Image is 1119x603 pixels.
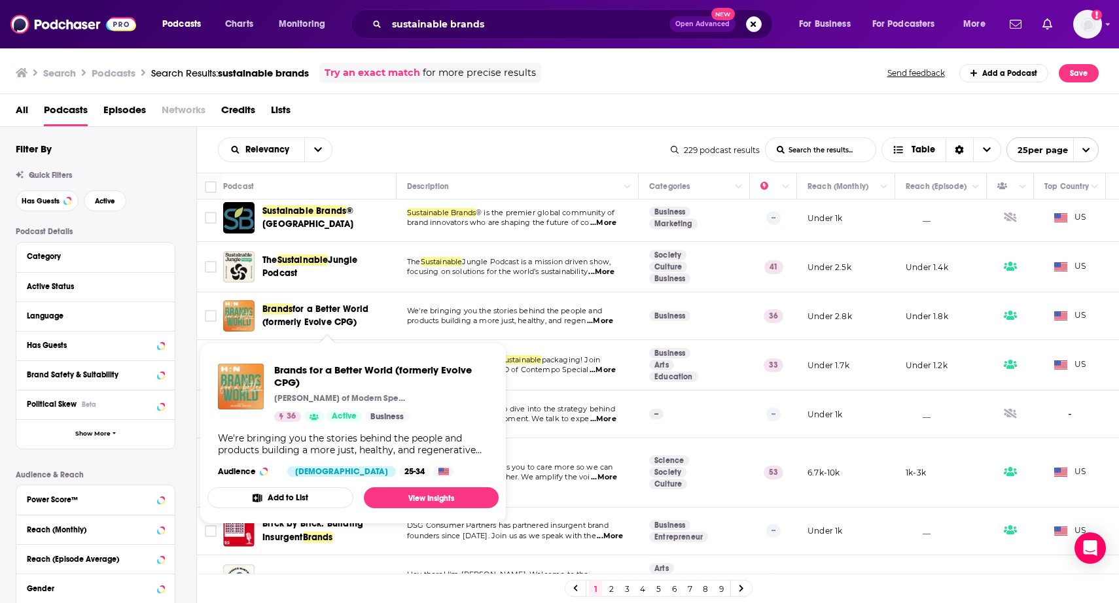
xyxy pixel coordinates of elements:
[27,525,153,534] div: Reach (Monthly)
[421,257,463,266] span: Sustainable
[799,15,851,33] span: For Business
[407,218,589,227] span: brand innovators who are shaping the future of co
[27,311,156,320] div: Language
[591,472,617,483] span: ...More
[407,531,596,540] span: founders since [DATE]. Join us as we speak with the
[29,171,72,180] span: Quick Filters
[27,521,164,537] button: Reach (Monthly)
[387,14,669,35] input: Search podcasts, credits, & more...
[221,99,255,126] span: Credits
[287,466,396,477] div: [DEMOGRAPHIC_DATA]
[407,306,602,315] span: We're bringing you the stories behind the people and
[218,137,332,162] h2: Choose List sort
[399,466,430,477] div: 25-34
[649,348,690,358] a: Business
[223,564,255,596] img: Sustainable Choice
[27,370,153,379] div: Brand Safety & Suitability
[423,65,536,80] span: for more precise results
[332,410,357,423] span: Active
[16,190,79,211] button: Has Guests
[620,581,633,596] a: 3
[1075,532,1106,564] div: Open Intercom Messenger
[1015,179,1031,195] button: Column Actions
[883,67,949,78] button: Send feedback
[279,15,325,33] span: Monitoring
[649,455,689,466] a: Science
[205,212,217,224] span: Toggle select row
[597,531,623,542] span: ...More
[407,521,609,530] span: DSG Consumer Partners has partnered insurgent brand
[1073,10,1102,39] button: Show profile menu
[764,358,783,371] p: 33
[620,179,635,195] button: Column Actions
[245,145,294,154] span: Relevancy
[22,198,60,205] span: Has Guests
[649,179,690,194] div: Categories
[963,15,986,33] span: More
[103,99,146,126] a: Episodes
[27,282,156,291] div: Active Status
[906,360,948,371] p: Under 1.2k
[274,393,405,404] p: [PERSON_NAME] of Modern Species
[766,524,781,537] p: --
[270,14,342,35] button: open menu
[407,208,476,217] span: Sustainable Brands
[27,579,164,596] button: Gender
[881,137,1001,162] button: Choose View
[274,364,488,388] a: Brands for a Better World (formerly Evolve CPG)
[1073,10,1102,39] img: User Profile
[808,467,840,478] p: 6.7k-10k
[715,581,728,596] a: 9
[872,15,935,33] span: For Podcasters
[16,99,28,126] a: All
[262,205,392,231] a: Sustainable Brands® [GEOGRAPHIC_DATA]
[968,179,984,195] button: Column Actions
[764,466,783,479] p: 53
[906,262,948,273] p: Under 1.4k
[589,581,602,596] a: 1
[1037,13,1057,35] a: Show notifications dropdown
[669,16,736,32] button: Open AdvancedNew
[808,360,849,371] p: Under 1.7k
[675,21,730,27] span: Open Advanced
[1073,10,1102,39] span: Logged in as notablypr
[649,250,686,260] a: Society
[407,257,421,266] span: The
[27,366,164,383] button: Brand Safety & Suitability
[864,14,954,35] button: open menu
[590,218,616,228] span: ...More
[151,67,309,79] div: Search Results:
[542,355,601,364] span: packaging! Join
[683,581,696,596] a: 7
[218,67,309,79] span: sustainable brands
[407,462,613,472] span: Care More Be Better, invites you to care more so we can
[808,525,842,536] p: Under 1k
[327,411,362,422] a: Active
[588,267,614,277] span: ...More
[407,570,589,579] span: Hey there! I'm [PERSON_NAME]. Welcome to the
[10,12,136,37] img: Podchaser - Follow, Share and Rate Podcasts
[407,404,615,413] span: A podcast that takes a deep dive into the strategy behind
[906,213,931,224] p: __
[262,303,293,315] span: Brands
[16,143,52,155] h2: Filter By
[649,532,708,542] a: Entrepreneur
[1006,137,1099,162] button: open menu
[27,307,164,324] button: Language
[906,311,948,322] p: Under 1.8k
[636,581,649,596] a: 4
[906,179,967,194] div: Reach (Episode)
[75,430,111,438] span: Show More
[27,278,164,294] button: Active Status
[876,179,892,195] button: Column Actions
[476,208,614,217] span: ® is the premier global community of
[207,487,353,508] button: Add to List
[808,213,842,224] p: Under 1k
[649,311,690,321] a: Business
[303,532,333,543] span: Brands
[1007,140,1068,160] span: 25 per page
